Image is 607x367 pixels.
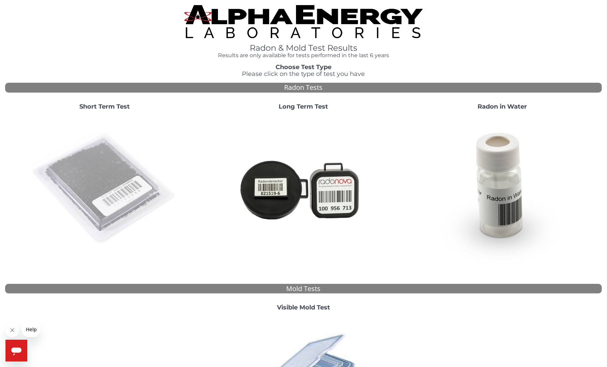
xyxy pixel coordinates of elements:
[5,340,27,362] iframe: Button to launch messaging window
[478,103,527,110] strong: Radon in Water
[79,103,130,110] strong: Short Term Test
[230,116,377,262] img: Radtrak2vsRadtrak3.jpg
[277,304,330,311] strong: Visible Mold Test
[5,284,602,294] div: Mold Tests
[242,70,365,78] span: Please click on the type of test you have
[5,83,602,93] div: Radon Tests
[276,63,331,71] strong: Choose Test Type
[429,116,576,262] img: RadoninWater.jpg
[22,322,40,337] iframe: Message from company
[5,323,19,337] iframe: Close message
[184,5,423,38] img: TightCrop.jpg
[184,52,423,59] h4: Results are only available for tests performed in the last 6 years
[279,103,328,110] strong: Long Term Test
[31,116,178,262] img: ShortTerm.jpg
[184,44,423,52] h1: Radon & Mold Test Results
